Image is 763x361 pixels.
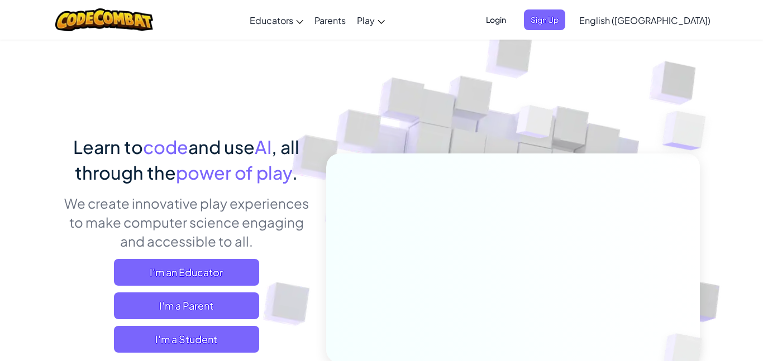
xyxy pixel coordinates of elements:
p: We create innovative play experiences to make computer science engaging and accessible to all. [63,194,309,251]
button: Sign Up [524,9,565,30]
span: and use [188,136,255,158]
button: Login [479,9,513,30]
img: Overlap cubes [495,83,576,166]
img: CodeCombat logo [55,8,153,31]
a: English ([GEOGRAPHIC_DATA]) [574,5,716,35]
a: Play [351,5,390,35]
span: English ([GEOGRAPHIC_DATA]) [579,15,710,26]
a: Educators [244,5,309,35]
span: . [292,161,298,184]
a: I'm an Educator [114,259,259,286]
span: Play [357,15,375,26]
a: Parents [309,5,351,35]
span: Learn to [73,136,143,158]
span: AI [255,136,271,158]
img: Overlap cubes [640,84,737,178]
span: Educators [250,15,293,26]
a: I'm a Parent [114,292,259,319]
span: code [143,136,188,158]
button: I'm a Student [114,326,259,353]
span: power of play [176,161,292,184]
